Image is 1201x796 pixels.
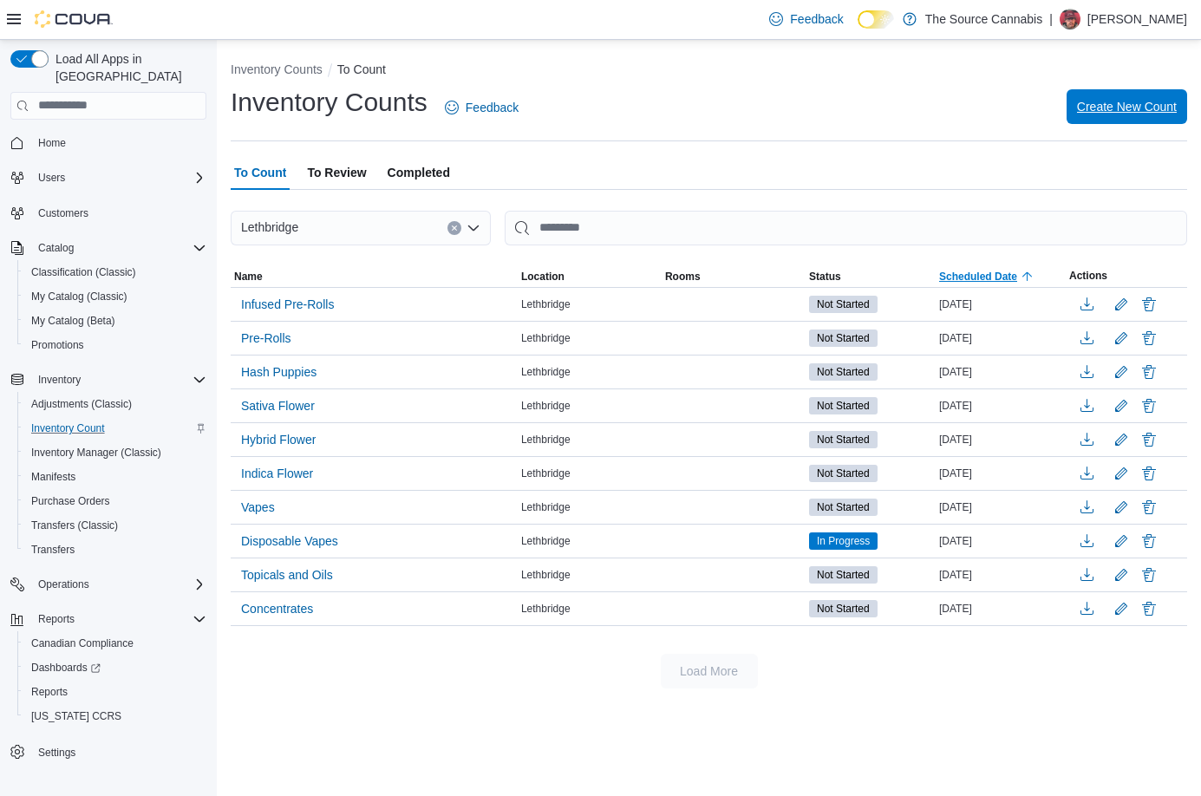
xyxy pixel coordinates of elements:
span: Completed [388,155,450,190]
button: Concentrates [234,596,320,622]
button: Settings [3,739,213,764]
span: Not Started [817,499,870,515]
span: Home [38,136,66,150]
button: Customers [3,200,213,225]
a: Purchase Orders [24,491,117,512]
span: Inventory Manager (Classic) [31,446,161,460]
a: Adjustments (Classic) [24,394,139,414]
button: Delete [1139,395,1159,416]
span: Status [809,270,841,284]
span: Not Started [809,397,878,414]
span: Inventory Manager (Classic) [24,442,206,463]
span: Indica Flower [241,465,313,482]
button: Rooms [662,266,806,287]
button: Clear input [447,221,461,235]
span: Settings [31,741,206,762]
button: Edit count details [1111,393,1132,419]
span: Promotions [24,335,206,356]
span: Transfers (Classic) [31,519,118,532]
span: Lethbridge [521,534,571,548]
button: Hybrid Flower [234,427,323,453]
span: Home [31,132,206,153]
p: [PERSON_NAME] [1087,9,1187,29]
button: Reports [31,609,82,630]
span: Lethbridge [521,297,571,311]
span: Customers [31,202,206,224]
span: Hybrid Flower [241,431,316,448]
span: Not Started [809,600,878,617]
button: Delete [1139,294,1159,315]
span: Inventory [38,373,81,387]
p: | [1049,9,1053,29]
span: Not Started [809,499,878,516]
button: Indica Flower [234,460,320,486]
span: Inventory Count [24,418,206,439]
span: Not Started [817,601,870,617]
span: Lethbridge [521,568,571,582]
span: Scheduled Date [939,270,1017,284]
span: Lethbridge [521,433,571,447]
span: Catalog [31,238,206,258]
span: Not Started [809,363,878,381]
button: Open list of options [467,221,480,235]
button: Delete [1139,328,1159,349]
button: Name [231,266,518,287]
span: Catalog [38,241,74,255]
span: To Review [307,155,366,190]
input: Dark Mode [858,10,894,29]
span: Adjustments (Classic) [24,394,206,414]
span: Transfers (Classic) [24,515,206,536]
span: Manifests [31,470,75,484]
span: Reports [24,682,206,702]
span: Settings [38,746,75,760]
div: [DATE] [936,362,1066,382]
span: Not Started [817,398,870,414]
div: [DATE] [936,463,1066,484]
button: Adjustments (Classic) [17,392,213,416]
button: Scheduled Date [936,266,1066,287]
span: Load All Apps in [GEOGRAPHIC_DATA] [49,50,206,85]
span: Operations [31,574,206,595]
button: Catalog [31,238,81,258]
button: Create New Count [1067,89,1187,124]
button: Topicals and Oils [234,562,340,588]
a: Reports [24,682,75,702]
button: Users [31,167,72,188]
a: Transfers (Classic) [24,515,125,536]
span: In Progress [817,533,870,549]
button: Edit count details [1111,460,1132,486]
div: [DATE] [936,598,1066,619]
button: Infused Pre-Rolls [234,291,341,317]
span: Lethbridge [241,217,298,238]
span: Canadian Compliance [24,633,206,654]
span: My Catalog (Beta) [24,310,206,331]
button: Delete [1139,497,1159,518]
span: Not Started [817,432,870,447]
button: Delete [1139,429,1159,450]
span: Load More [680,662,738,680]
button: Delete [1139,463,1159,484]
button: Inventory [31,369,88,390]
button: Canadian Compliance [17,631,213,656]
a: Canadian Compliance [24,633,140,654]
span: Promotions [31,338,84,352]
span: Location [521,270,565,284]
a: Promotions [24,335,91,356]
span: Not Started [809,329,878,347]
div: [DATE] [936,531,1066,551]
span: Transfers [24,539,206,560]
span: Create New Count [1077,98,1177,115]
span: Users [31,167,206,188]
span: Customers [38,206,88,220]
span: Topicals and Oils [241,566,333,584]
span: Operations [38,577,89,591]
button: Edit count details [1111,596,1132,622]
span: Purchase Orders [31,494,110,508]
span: Canadian Compliance [31,636,134,650]
span: Rooms [665,270,701,284]
span: Lethbridge [521,500,571,514]
p: The Source Cannabis [925,9,1042,29]
span: Feedback [466,99,519,116]
a: Home [31,133,73,153]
